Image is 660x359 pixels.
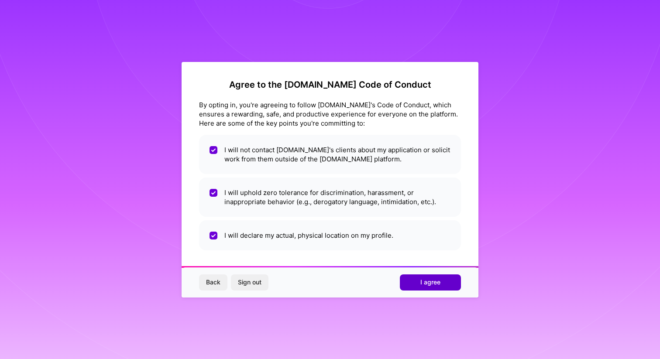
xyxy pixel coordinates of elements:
[400,274,461,290] button: I agree
[238,278,261,287] span: Sign out
[206,278,220,287] span: Back
[420,278,440,287] span: I agree
[199,79,461,90] h2: Agree to the [DOMAIN_NAME] Code of Conduct
[199,220,461,250] li: I will declare my actual, physical location on my profile.
[199,100,461,128] div: By opting in, you're agreeing to follow [DOMAIN_NAME]'s Code of Conduct, which ensures a rewardin...
[199,135,461,174] li: I will not contact [DOMAIN_NAME]'s clients about my application or solicit work from them outside...
[199,178,461,217] li: I will uphold zero tolerance for discrimination, harassment, or inappropriate behavior (e.g., der...
[231,274,268,290] button: Sign out
[199,274,227,290] button: Back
